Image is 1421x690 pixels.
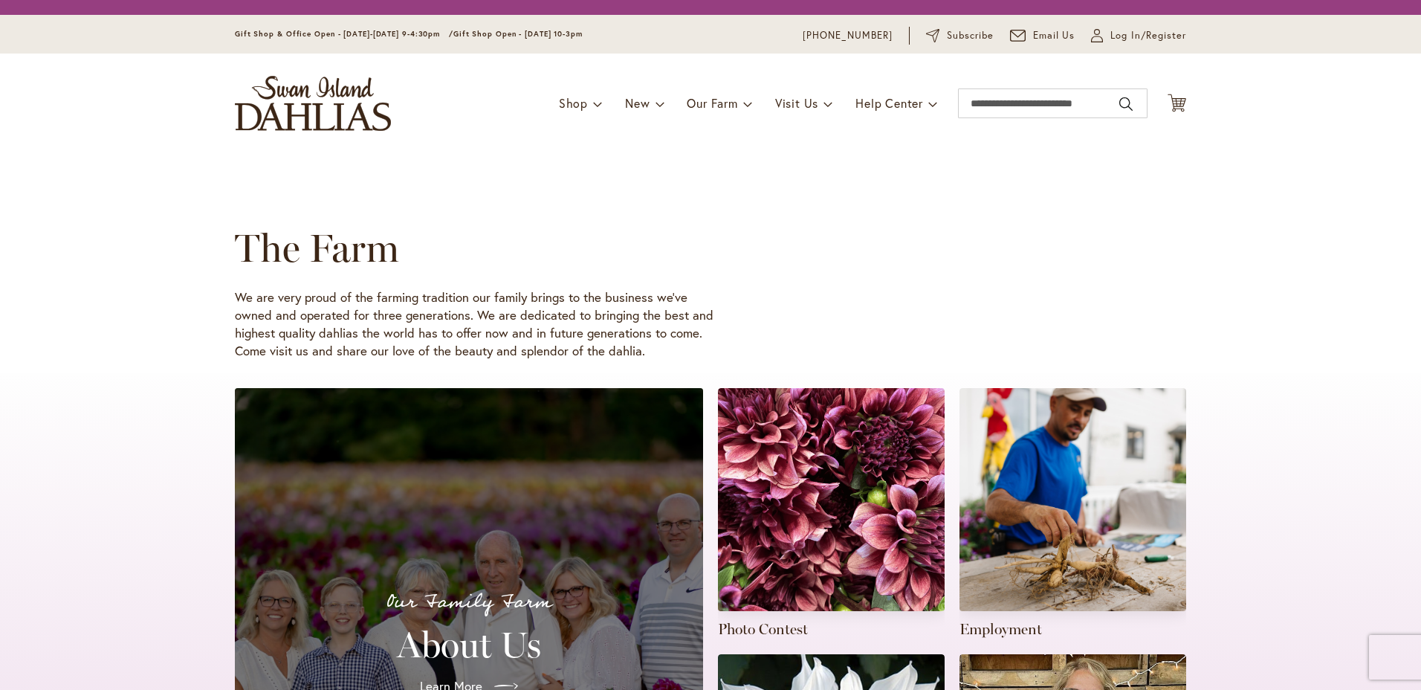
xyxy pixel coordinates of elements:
[1033,28,1075,43] span: Email Us
[803,28,893,43] a: [PHONE_NUMBER]
[855,95,923,111] span: Help Center
[235,76,391,131] a: store logo
[926,28,994,43] a: Subscribe
[235,288,718,360] p: We are very proud of the farming tradition our family brings to the business we’ve owned and oper...
[235,29,453,39] span: Gift Shop & Office Open - [DATE]-[DATE] 9-4:30pm /
[1119,92,1133,116] button: Search
[1091,28,1186,43] a: Log In/Register
[453,29,583,39] span: Gift Shop Open - [DATE] 10-3pm
[1010,28,1075,43] a: Email Us
[235,226,1143,271] h1: The Farm
[1110,28,1186,43] span: Log In/Register
[253,624,685,665] h2: About Us
[687,95,737,111] span: Our Farm
[775,95,818,111] span: Visit Us
[253,587,685,618] p: Our Family Farm
[559,95,588,111] span: Shop
[625,95,650,111] span: New
[947,28,994,43] span: Subscribe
